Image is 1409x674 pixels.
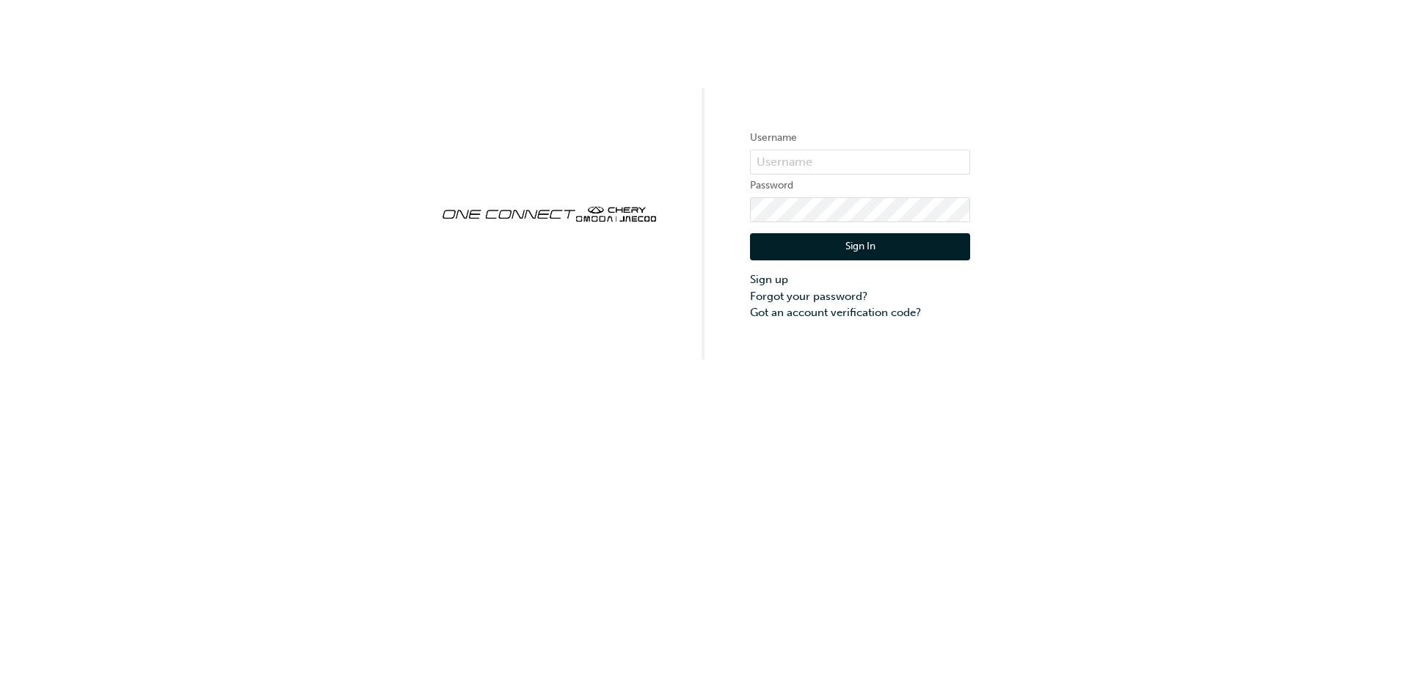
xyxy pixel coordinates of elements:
[750,271,970,288] a: Sign up
[750,129,970,147] label: Username
[750,233,970,261] button: Sign In
[750,177,970,194] label: Password
[439,194,659,232] img: oneconnect
[750,150,970,175] input: Username
[750,288,970,305] a: Forgot your password?
[750,304,970,321] a: Got an account verification code?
